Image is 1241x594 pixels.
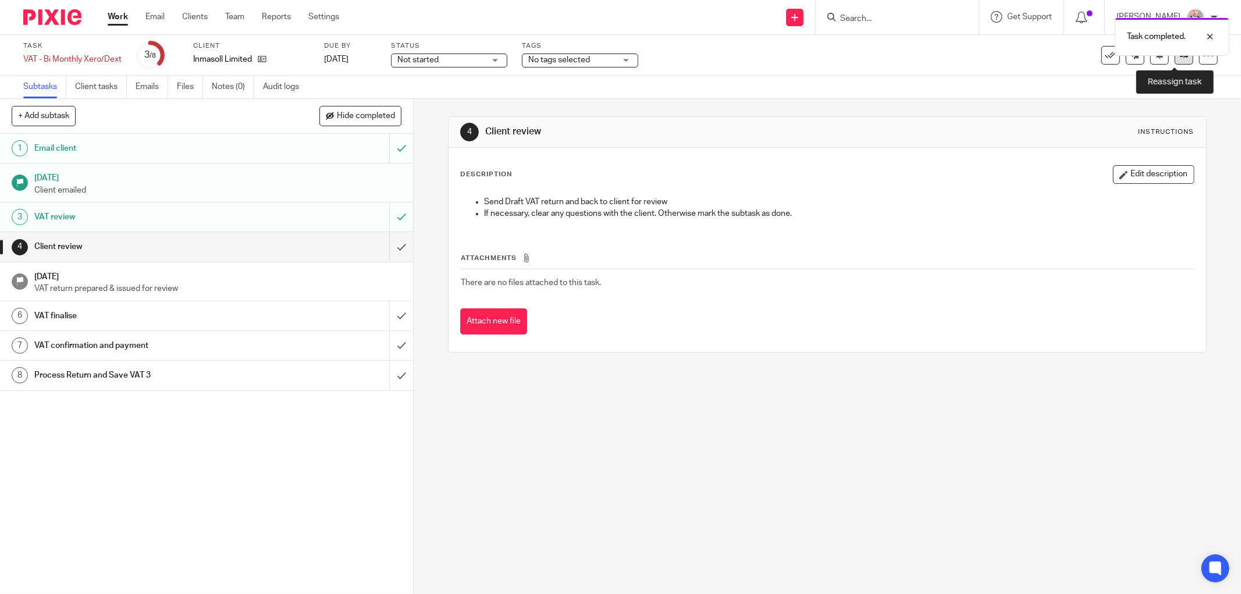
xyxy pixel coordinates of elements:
[150,52,156,59] small: /8
[145,11,165,23] a: Email
[108,11,128,23] a: Work
[460,308,527,335] button: Attach new file
[1113,165,1194,184] button: Edit description
[12,106,76,126] button: + Add subtask
[225,11,244,23] a: Team
[193,54,252,65] p: Inmasoll Limited
[34,337,264,354] h1: VAT confirmation and payment
[337,112,395,121] span: Hide completed
[324,41,376,51] label: Due by
[522,41,638,51] label: Tags
[12,140,28,156] div: 1
[34,367,264,384] h1: Process Return and Save VAT 3
[460,170,512,179] p: Description
[34,208,264,226] h1: VAT review
[397,56,439,64] span: Not started
[177,76,203,98] a: Files
[34,184,401,196] p: Client emailed
[461,255,517,261] span: Attachments
[485,126,852,138] h1: Client review
[75,76,127,98] a: Client tasks
[23,9,81,25] img: Pixie
[193,41,310,51] label: Client
[1186,8,1205,27] img: ComerfordFoley-30PS%20-%20Ger%201.jpg
[12,308,28,324] div: 6
[484,196,1194,208] p: Send Draft VAT return and back to client for review
[34,283,401,294] p: VAT return prepared & issued for review
[484,208,1194,219] p: If necessary, clear any questions with the client. Otherwise mark the subtask as done.
[182,11,208,23] a: Clients
[23,41,122,51] label: Task
[23,54,122,65] div: VAT - Bi Monthly Xero/Dext
[324,55,349,63] span: [DATE]
[34,238,264,255] h1: Client review
[391,41,507,51] label: Status
[12,209,28,225] div: 3
[528,56,590,64] span: No tags selected
[34,169,401,184] h1: [DATE]
[144,48,156,62] div: 3
[34,140,264,157] h1: Email client
[460,123,479,141] div: 4
[319,106,401,126] button: Hide completed
[262,11,291,23] a: Reports
[1127,31,1186,42] p: Task completed.
[461,279,601,287] span: There are no files attached to this task.
[12,337,28,354] div: 7
[308,11,339,23] a: Settings
[12,239,28,255] div: 4
[136,76,168,98] a: Emails
[212,76,254,98] a: Notes (0)
[12,367,28,383] div: 8
[263,76,308,98] a: Audit logs
[34,268,401,283] h1: [DATE]
[23,76,66,98] a: Subtasks
[1139,127,1194,137] div: Instructions
[34,307,264,325] h1: VAT finalise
